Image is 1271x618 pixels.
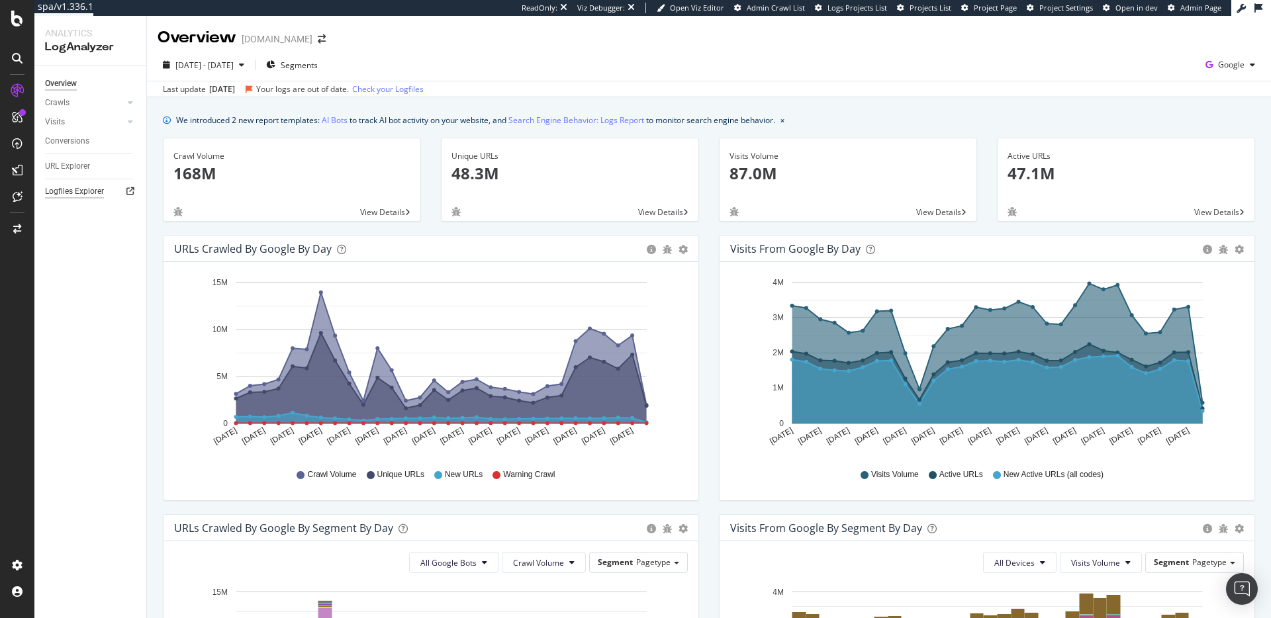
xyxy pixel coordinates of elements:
span: [DATE] - [DATE] [175,60,234,71]
div: [DOMAIN_NAME] [242,32,312,46]
span: Admin Page [1180,3,1221,13]
div: bug [1219,245,1228,254]
button: Crawl Volume [502,552,586,573]
text: [DATE] [1136,425,1162,446]
a: Project Settings [1027,3,1093,13]
svg: A chart. [730,273,1244,457]
text: 10M [212,325,228,334]
div: Crawl Volume [173,150,410,162]
span: Project Page [974,3,1017,13]
text: [DATE] [1164,425,1191,446]
div: gear [679,245,688,254]
div: Viz Debugger: [577,3,625,13]
span: Logs Projects List [827,3,887,13]
span: Projects List [910,3,951,13]
span: Crawl Volume [307,469,356,480]
div: bug [173,207,183,216]
div: gear [679,524,688,533]
div: URLs Crawled by Google By Segment By Day [174,521,393,535]
div: Crawls [45,96,70,110]
span: Unique URLs [377,469,424,480]
span: Google [1218,59,1245,70]
p: 87.0M [730,162,966,185]
a: Crawls [45,96,124,110]
a: Check your Logfiles [352,83,424,95]
a: Admin Crawl List [734,3,805,13]
text: [DATE] [269,425,295,446]
a: Open in dev [1103,3,1158,13]
span: Visits Volume [871,469,919,480]
span: Warning Crawl [503,469,555,480]
span: View Details [1194,206,1239,218]
a: AI Bots [322,113,348,127]
span: Project Settings [1039,3,1093,13]
div: LogAnalyzer [45,40,136,55]
a: Project Page [961,3,1017,13]
text: [DATE] [910,425,936,446]
span: Pagetype [636,556,671,568]
div: A chart. [174,273,688,457]
div: Logfiles Explorer [45,185,104,199]
div: Analytics [45,26,136,40]
text: 1M [773,384,784,393]
text: [DATE] [881,425,908,446]
text: [DATE] [1023,425,1049,446]
div: Overview [45,77,77,91]
text: [DATE] [438,425,465,446]
span: All Google Bots [420,557,477,568]
text: [DATE] [580,425,606,446]
text: 5M [216,372,228,381]
a: Visits [45,115,124,129]
text: [DATE] [825,425,851,446]
div: URL Explorer [45,159,90,173]
text: [DATE] [410,425,437,446]
span: Active URLs [939,469,983,480]
text: [DATE] [240,425,267,446]
span: New URLs [445,469,483,480]
p: 48.3M [451,162,688,185]
div: [DATE] [209,83,235,95]
text: 4M [773,588,784,597]
text: 0 [223,419,228,428]
div: info banner [163,113,1255,127]
div: Visits from Google By Segment By Day [730,521,922,535]
text: [DATE] [325,425,352,446]
text: 15M [212,278,228,287]
a: URL Explorer [45,159,137,173]
span: Open in dev [1115,3,1158,13]
span: Segment [1154,556,1189,568]
div: bug [1219,524,1228,533]
text: 3M [773,313,784,322]
text: [DATE] [551,425,578,446]
button: Segments [261,54,323,75]
div: Open Intercom Messenger [1226,573,1258,605]
text: [DATE] [353,425,380,446]
div: Your logs are out of date. [256,83,349,95]
div: Active URLs [1008,150,1245,162]
text: [DATE] [1107,425,1134,446]
a: Open Viz Editor [657,3,724,13]
text: [DATE] [1051,425,1078,446]
text: [DATE] [1080,425,1106,446]
span: View Details [916,206,961,218]
text: [DATE] [768,425,794,446]
span: New Active URLs (all codes) [1004,469,1104,480]
span: Segments [281,60,318,71]
a: Conversions [45,134,137,148]
button: Visits Volume [1060,552,1142,573]
div: circle-info [1203,245,1212,254]
a: Logfiles Explorer [45,185,137,199]
text: 4M [773,278,784,287]
p: 47.1M [1008,162,1245,185]
div: gear [1235,245,1244,254]
span: Pagetype [1192,556,1227,568]
div: URLs Crawled by Google by day [174,242,332,255]
text: 0 [779,419,784,428]
text: [DATE] [297,425,324,446]
button: close banner [777,110,788,130]
text: [DATE] [853,425,880,446]
div: Visits from Google by day [730,242,861,255]
div: arrow-right-arrow-left [318,34,326,44]
div: Overview [158,26,236,49]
